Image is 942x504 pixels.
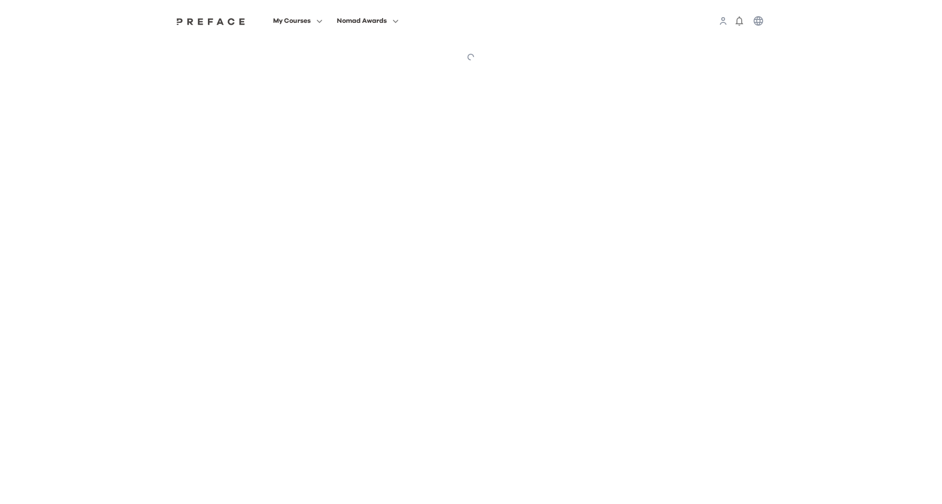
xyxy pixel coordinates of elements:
[334,15,402,27] button: Nomad Awards
[174,17,247,25] a: Preface Logo
[273,15,311,27] span: My Courses
[270,15,325,27] button: My Courses
[337,15,387,27] span: Nomad Awards
[174,18,247,25] img: Preface Logo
